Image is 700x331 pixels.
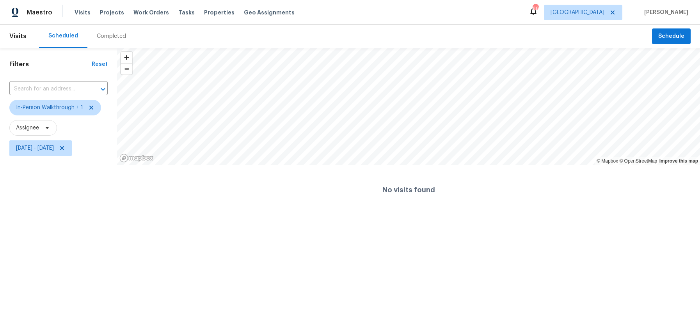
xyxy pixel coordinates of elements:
a: OpenStreetMap [619,158,657,164]
span: Tasks [178,10,195,15]
span: Projects [100,9,124,16]
span: [GEOGRAPHIC_DATA] [551,9,604,16]
span: Work Orders [133,9,169,16]
span: Maestro [27,9,52,16]
div: 88 [533,5,538,12]
span: [DATE] - [DATE] [16,144,54,152]
a: Mapbox [597,158,618,164]
button: Schedule [652,28,691,44]
span: Visits [75,9,91,16]
span: Assignee [16,124,39,132]
canvas: Map [117,48,700,165]
h4: No visits found [382,186,435,194]
span: Geo Assignments [244,9,295,16]
span: In-Person Walkthrough + 1 [16,104,83,112]
div: Scheduled [48,32,78,40]
div: Reset [92,60,108,68]
button: Open [98,84,108,95]
span: [PERSON_NAME] [641,9,688,16]
span: Properties [204,9,235,16]
span: Zoom out [121,64,132,74]
span: Schedule [658,32,684,41]
a: Mapbox homepage [119,154,154,163]
a: Improve this map [659,158,698,164]
input: Search for an address... [9,83,86,95]
h1: Filters [9,60,92,68]
span: Visits [9,28,27,45]
button: Zoom in [121,52,132,63]
div: Completed [97,32,126,40]
button: Zoom out [121,63,132,74]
